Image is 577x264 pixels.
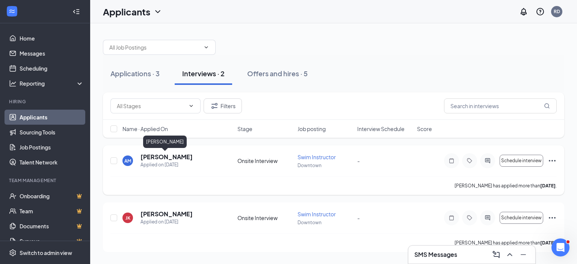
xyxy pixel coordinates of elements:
[237,214,293,222] div: Onsite Interview
[500,212,543,224] button: Schedule interview
[9,177,82,184] div: Team Management
[465,158,474,164] svg: Tag
[500,155,543,167] button: Schedule interview
[554,8,560,15] div: RD
[298,219,353,226] p: Downtown
[20,80,84,87] div: Reporting
[298,125,326,133] span: Job posting
[483,215,492,221] svg: ActiveChat
[455,240,557,246] p: [PERSON_NAME] has applied more than .
[444,98,557,113] input: Search in interviews
[9,80,17,87] svg: Analysis
[110,69,160,78] div: Applications · 3
[140,218,193,226] div: Applied on [DATE]
[8,8,16,15] svg: WorkstreamLogo
[20,189,84,204] a: OnboardingCrown
[9,249,17,256] svg: Settings
[548,156,557,165] svg: Ellipses
[20,155,84,170] a: Talent Network
[20,234,84,249] a: SurveysCrown
[357,157,360,164] span: -
[298,162,353,169] p: Downtown
[501,215,542,220] span: Schedule interview
[117,102,185,110] input: All Stages
[140,153,193,161] h5: [PERSON_NAME]
[20,61,84,76] a: Scheduling
[455,183,557,189] p: [PERSON_NAME] has applied more than .
[20,249,72,256] div: Switch to admin view
[9,98,82,105] div: Hiring
[182,69,225,78] div: Interviews · 2
[20,204,84,219] a: TeamCrown
[544,103,550,109] svg: MagnifyingGlass
[124,158,131,164] div: AM
[20,140,84,155] a: Job Postings
[188,103,194,109] svg: ChevronDown
[492,250,501,259] svg: ComposeMessage
[237,157,293,164] div: Onsite Interview
[20,125,84,140] a: Sourcing Tools
[540,240,556,246] b: [DATE]
[298,154,336,160] span: Swim Instructor
[517,249,529,261] button: Minimize
[140,161,193,169] div: Applied on [DATE]
[536,7,545,16] svg: QuestionInfo
[414,250,457,259] h3: SMS Messages
[504,249,516,261] button: ChevronUp
[447,158,456,164] svg: Note
[20,31,84,46] a: Home
[447,215,456,221] svg: Note
[465,215,474,221] svg: Tag
[357,125,405,133] span: Interview Schedule
[109,43,200,51] input: All Job Postings
[143,136,187,148] div: [PERSON_NAME]
[20,46,84,61] a: Messages
[490,249,502,261] button: ComposeMessage
[103,5,150,18] h1: Applicants
[237,125,252,133] span: Stage
[153,7,162,16] svg: ChevronDown
[298,211,336,217] span: Swim Instructor
[519,250,528,259] svg: Minimize
[203,44,209,50] svg: ChevronDown
[483,158,492,164] svg: ActiveChat
[122,125,168,133] span: Name · Applied On
[140,210,193,218] h5: [PERSON_NAME]
[548,213,557,222] svg: Ellipses
[551,238,569,256] iframe: Intercom live chat
[210,101,219,110] svg: Filter
[125,215,130,221] div: JK
[73,8,80,15] svg: Collapse
[417,125,432,133] span: Score
[247,69,308,78] div: Offers and hires · 5
[20,110,84,125] a: Applicants
[519,7,528,16] svg: Notifications
[505,250,514,259] svg: ChevronUp
[540,183,556,189] b: [DATE]
[357,214,360,221] span: -
[501,158,542,163] span: Schedule interview
[204,98,242,113] button: Filter Filters
[20,219,84,234] a: DocumentsCrown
